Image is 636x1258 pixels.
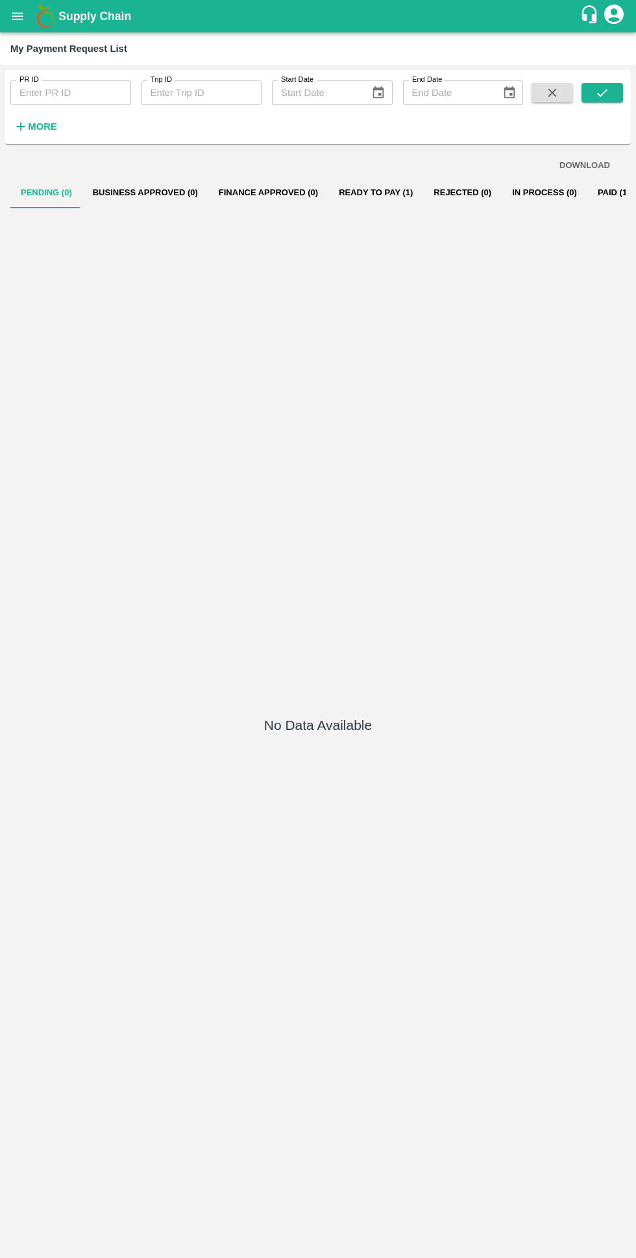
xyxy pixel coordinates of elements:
div: account of current user [602,3,626,30]
input: Enter Trip ID [141,80,262,105]
button: Finance Approved (0) [208,177,328,208]
button: More [10,115,60,138]
strong: More [28,121,57,132]
button: In Process (0) [502,177,587,208]
button: Rejected (0) [423,177,502,208]
input: Start Date [272,80,361,105]
button: Business Approved (0) [82,177,208,208]
input: End Date [403,80,492,105]
label: Start Date [281,75,313,85]
button: Choose date [366,80,391,105]
label: Trip ID [151,75,172,85]
h5: No Data Available [264,716,372,734]
button: Ready To Pay (1) [328,177,423,208]
div: My Payment Request List [10,40,127,57]
label: End Date [412,75,442,85]
button: open drawer [3,1,32,31]
input: Enter PR ID [10,80,131,105]
b: Supply Chain [58,10,131,23]
a: Supply Chain [58,7,580,25]
button: Choose date [497,80,522,105]
img: logo [32,3,58,29]
label: PR ID [19,75,39,85]
button: DOWNLOAD [554,154,615,177]
button: Pending (0) [10,177,82,208]
div: customer-support [580,5,602,28]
